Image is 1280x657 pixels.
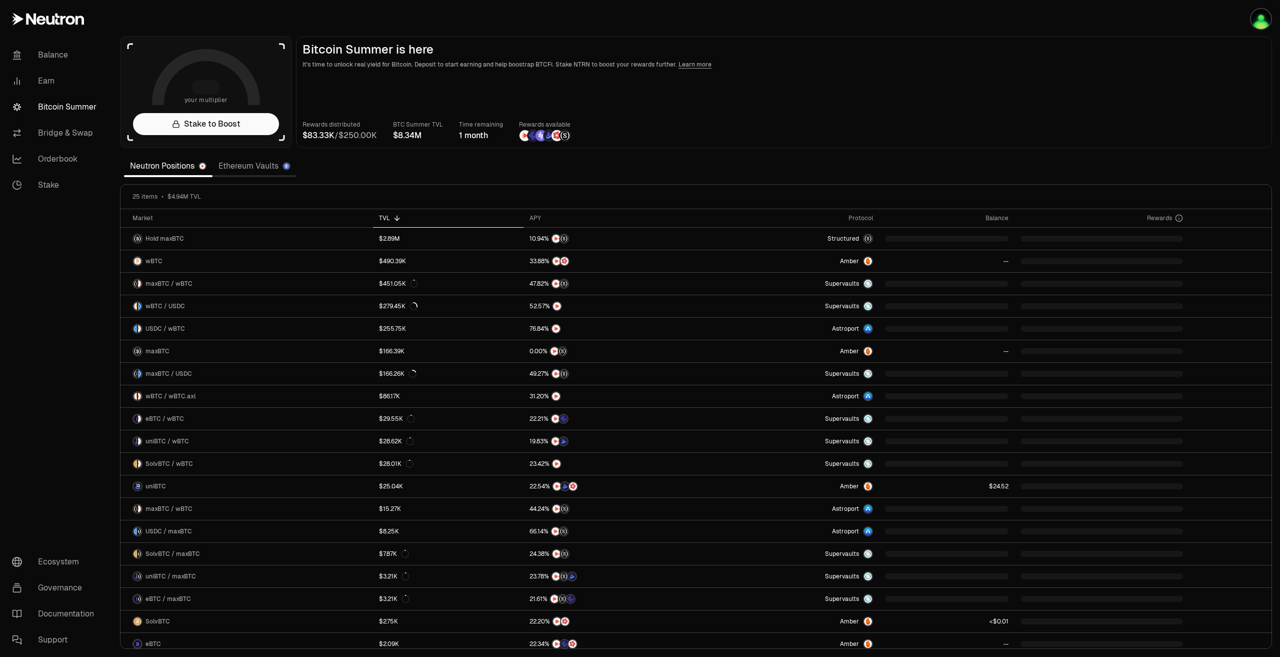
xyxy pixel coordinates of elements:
a: Astroport [702,520,879,542]
a: SolvBTC LogomaxBTC LogoSolvBTC / maxBTC [120,543,373,565]
img: Structured Points [560,572,568,580]
img: wBTC Logo [138,460,141,468]
img: NTRN [552,572,560,580]
span: USDC / wBTC [145,325,185,333]
img: Supervaults [864,460,872,468]
a: NTRNStructured Points [523,498,702,520]
img: NTRN [551,437,559,445]
a: $451.05K [373,273,523,295]
a: uniBTC LogouniBTC [120,475,373,497]
img: maxBTC Logo [133,280,137,288]
a: Ethereum Vaults [212,156,296,176]
span: SolvBTC / wBTC [145,460,193,468]
img: wBTC Logo [138,415,141,423]
a: wBTC LogowBTC [120,250,373,272]
img: Supervaults [864,572,872,580]
a: Ecosystem [4,549,108,575]
img: USDC Logo [138,370,141,378]
a: Earn [4,68,108,94]
div: $166.39K [379,347,404,355]
img: SolvBTC Logo [133,550,137,558]
span: 25 items [132,193,157,201]
button: NTRN [529,459,696,469]
div: $255.75K [379,325,406,333]
img: eBTC Logo [133,640,141,648]
div: $2.75K [379,617,398,625]
a: NTRN [523,318,702,340]
a: SupervaultsSupervaults [702,295,879,317]
a: $28.62K [373,430,523,452]
a: Bitcoin Summer [4,94,108,120]
a: NTRN [523,453,702,475]
img: NTRN [551,415,559,423]
div: Market [132,214,367,222]
span: Supervaults [825,302,859,310]
img: USDC Logo [133,527,137,535]
a: NTRNBedrock DiamondsMars Fragments [523,475,702,497]
img: Solv Points [535,130,546,141]
a: Learn more [678,61,711,69]
button: NTRNBedrock Diamonds [529,436,696,446]
div: $279.45K [379,302,417,310]
button: NTRNStructured Points [529,549,696,559]
a: NTRNMars Fragments [523,250,702,272]
a: AmberAmber [702,340,879,362]
span: Hold maxBTC [145,235,184,243]
img: EtherFi Points [527,130,538,141]
img: Ethereum Logo [283,163,289,169]
a: SupervaultsSupervaults [702,408,879,430]
span: Supervaults [825,460,859,468]
span: Supervaults [825,415,859,423]
a: SupervaultsSupervaults [702,565,879,587]
img: wBTC Logo [138,280,141,288]
p: Rewards distributed [302,120,377,130]
img: NTRN [552,280,560,288]
img: Mars Fragments [560,257,568,265]
span: Supervaults [825,437,859,445]
button: NTRN [529,324,696,334]
img: Amber [864,640,872,648]
a: SupervaultsSupervaults [702,453,879,475]
img: NTRN [519,130,530,141]
a: $279.45K [373,295,523,317]
img: NTRN [552,325,560,333]
div: Protocol [708,214,873,222]
a: $2.75K [373,610,523,632]
a: wBTC LogowBTC.axl LogowBTC / wBTC.axl [120,385,373,407]
span: maxBTC / wBTC [145,505,192,513]
span: Amber [840,347,859,355]
img: maxBTC Logo [133,235,141,243]
img: Structured Points [559,130,570,141]
span: Amber [840,617,859,625]
a: SupervaultsSupervaults [702,543,879,565]
img: NTRN [553,617,561,625]
p: BTC Summer TVL [393,120,443,130]
a: NTRNMars Fragments [523,610,702,632]
a: NTRNEtherFi Points [523,408,702,430]
span: wBTC / USDC [145,302,185,310]
img: NTRN [550,595,558,603]
img: NTRN [550,347,558,355]
span: Supervaults [825,370,859,378]
img: Structured Points [560,280,568,288]
div: TVL [379,214,517,222]
a: NTRNStructured PointsEtherFi Points [523,588,702,610]
a: USDC LogomaxBTC LogoUSDC / maxBTC [120,520,373,542]
a: Stake to Boost [133,113,279,135]
span: Supervaults [825,572,859,580]
a: SupervaultsSupervaults [702,363,879,385]
img: Mars Fragments [551,130,562,141]
img: Supervaults [864,550,872,558]
span: USDC / maxBTC [145,527,192,535]
img: Structured Points [560,370,568,378]
button: NTRNStructured Points [529,504,696,514]
button: NTRNStructured PointsBedrock Diamonds [529,571,696,581]
span: $4.94M TVL [167,193,201,201]
span: eBTC [145,640,161,648]
button: NTRNStructured Points [529,279,696,289]
img: wBTC.axl Logo [138,392,141,400]
a: $28.01K [373,453,523,475]
img: SolvBTC Logo [133,460,137,468]
a: $3.21K [373,588,523,610]
a: SupervaultsSupervaults [702,430,879,452]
